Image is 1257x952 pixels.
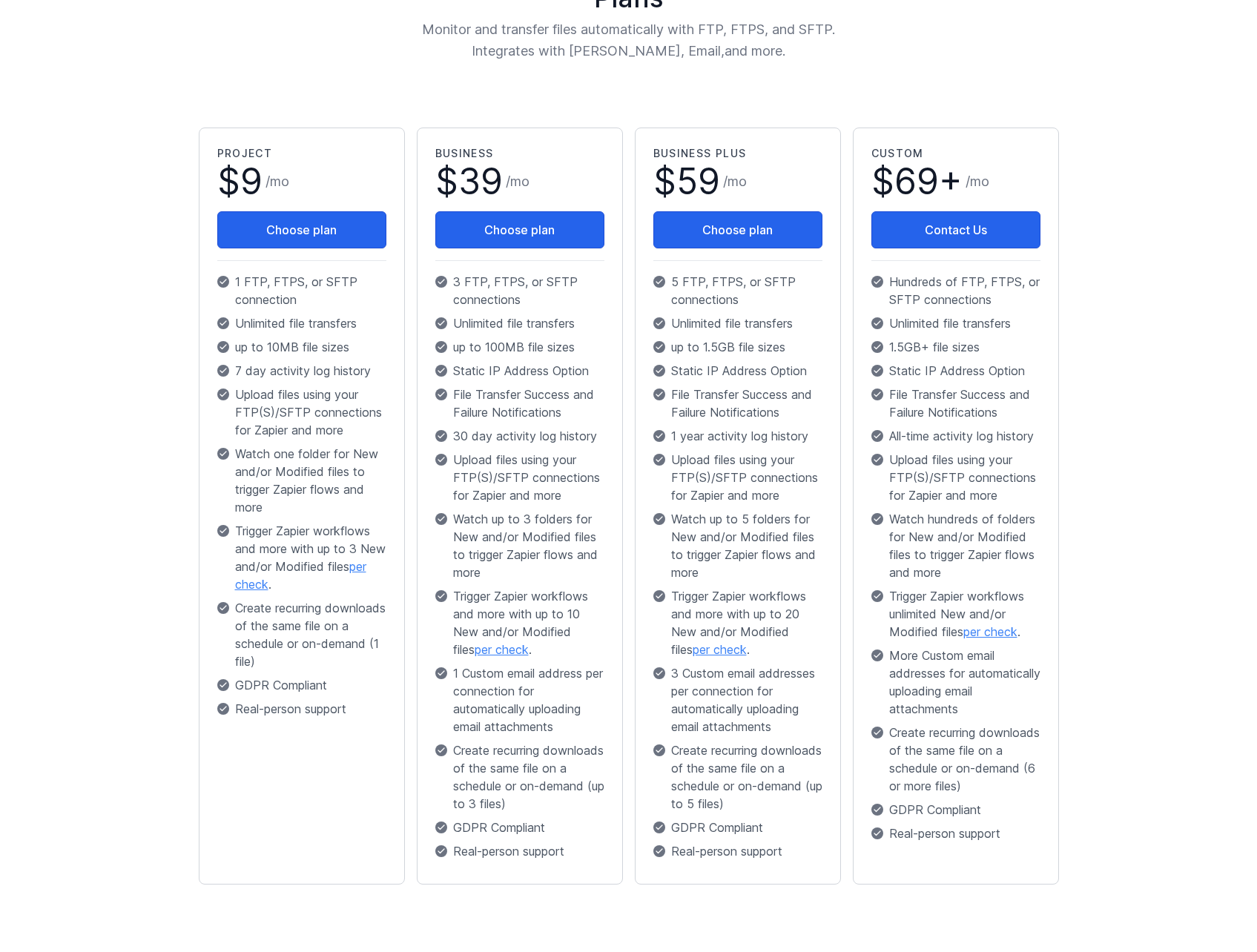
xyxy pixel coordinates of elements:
h2: Custom [871,146,1040,161]
a: Contact Us [871,211,1040,248]
p: GDPR Compliant [217,676,386,694]
h2: Project [217,146,386,161]
p: Create recurring downloads of the same file on a schedule or on-demand (1 file) [217,599,386,670]
p: Real-person support [871,824,1040,842]
p: Create recurring downloads of the same file on a schedule or on-demand (up to 5 files) [653,741,822,813]
span: $ [871,164,963,199]
span: mo [728,173,747,189]
span: Trigger Zapier workflows and more with up to 3 New and/or Modified files . [235,522,386,593]
a: per check [475,642,529,657]
p: Unlimited file transfers [217,314,386,332]
p: Static IP Address Option [653,362,822,380]
p: File Transfer Success and Failure Notifications [435,386,604,421]
p: 7 day activity log history [217,362,386,380]
p: File Transfer Success and Failure Notifications [653,386,822,421]
p: Real-person support [653,842,822,860]
p: More Custom email addresses for automatically uploading email attachments [871,647,1040,718]
p: Upload files using your FTP(S)/SFTP connections for Zapier and more [653,451,822,504]
p: Hundreds of FTP, FTPS, or SFTP connections [871,273,1040,308]
p: 30 day activity log history [435,427,604,445]
p: Unlimited file transfers [653,314,822,332]
p: Watch one folder for New and/or Modified files to trigger Zapier flows and more [217,445,386,516]
p: Real-person support [435,842,604,860]
span: $ [217,164,263,199]
span: 69+ [894,159,963,203]
p: All-time activity log history [871,427,1040,445]
span: mo [970,173,989,189]
span: Trigger Zapier workflows unlimited New and/or Modified files . [889,587,1040,641]
p: Upload files using your FTP(S)/SFTP connections for Zapier and more [871,451,1040,504]
span: Trigger Zapier workflows and more with up to 20 New and/or Modified files . [671,587,822,658]
p: 3 Custom email addresses per connection for automatically uploading email attachments [653,664,822,736]
p: up to 1.5GB file sizes [653,338,822,356]
span: 9 [240,159,263,203]
iframe: Drift Widget Chat Controller [1183,878,1239,934]
p: up to 100MB file sizes [435,338,604,356]
p: Watch hundreds of folders for New and/or Modified files to trigger Zapier flows and more [871,510,1040,581]
p: Unlimited file transfers [435,314,604,332]
p: 1 FTP, FTPS, or SFTP connection [217,273,386,308]
button: Choose plan [435,211,604,248]
span: / [966,171,989,192]
p: Real-person support [217,700,386,718]
span: $ [435,164,503,199]
span: / [265,171,289,192]
h2: Business [435,146,604,161]
p: Create recurring downloads of the same file on a schedule or on-demand (6 or more files) [871,724,1040,795]
p: Upload files using your FTP(S)/SFTP connections for Zapier and more [435,451,604,504]
p: Monitor and transfer files automatically with FTP, FTPS, and SFTP. Integrates with [PERSON_NAME],... [338,19,920,62]
span: Trigger Zapier workflows and more with up to 10 New and/or Modified files . [453,587,604,658]
span: mo [270,173,289,189]
p: Watch up to 3 folders for New and/or Modified files to trigger Zapier flows and more [435,510,604,581]
p: Static IP Address Option [871,362,1040,380]
a: per check [693,642,747,657]
h2: Business Plus [653,146,822,161]
button: Choose plan [653,211,822,248]
p: up to 10MB file sizes [217,338,386,356]
span: mo [510,173,529,189]
p: Unlimited file transfers [871,314,1040,332]
p: File Transfer Success and Failure Notifications [871,386,1040,421]
a: per check [963,624,1017,639]
p: 1 year activity log history [653,427,822,445]
a: per check [235,559,366,592]
p: Static IP Address Option [435,362,604,380]
p: Create recurring downloads of the same file on a schedule or on-demand (up to 3 files) [435,741,604,813]
button: Choose plan [217,211,386,248]
p: 3 FTP, FTPS, or SFTP connections [435,273,604,308]
span: / [506,171,529,192]
span: 39 [458,159,503,203]
p: 5 FTP, FTPS, or SFTP connections [653,273,822,308]
p: 1 Custom email address per connection for automatically uploading email attachments [435,664,604,736]
span: 59 [676,159,720,203]
p: GDPR Compliant [435,819,604,836]
p: GDPR Compliant [871,801,1040,819]
p: GDPR Compliant [653,819,822,836]
span: $ [653,164,720,199]
p: Watch up to 5 folders for New and/or Modified files to trigger Zapier flows and more [653,510,822,581]
p: 1.5GB+ file sizes [871,338,1040,356]
span: / [723,171,747,192]
p: Upload files using your FTP(S)/SFTP connections for Zapier and more [217,386,386,439]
